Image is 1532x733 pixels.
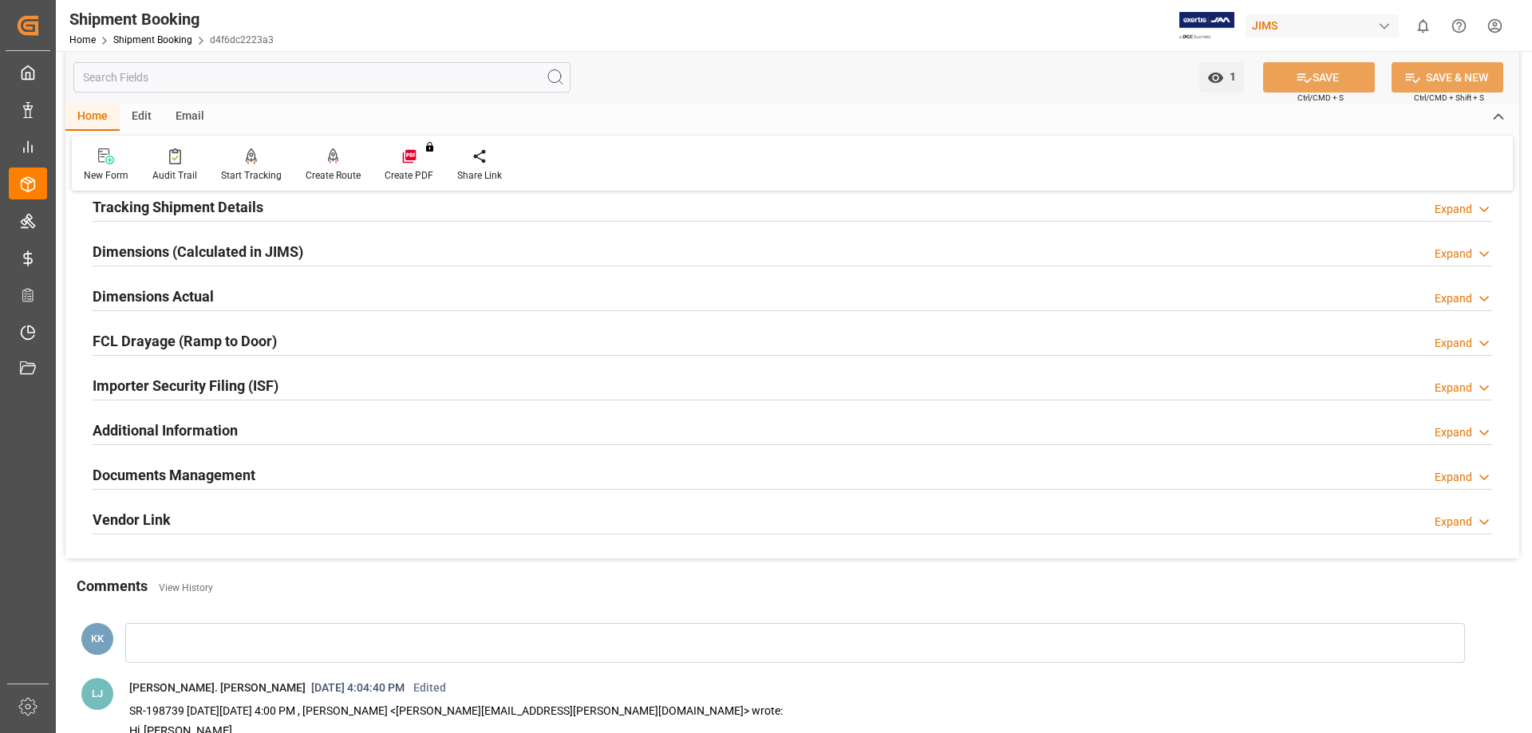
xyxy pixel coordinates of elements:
span: [PERSON_NAME]. [PERSON_NAME] [129,681,306,694]
h2: Documents Management [93,464,255,486]
span: Edited [413,681,446,694]
span: Ctrl/CMD + S [1297,92,1344,104]
button: show 0 new notifications [1405,8,1441,44]
h2: Importer Security Filing (ISF) [93,375,278,396]
img: Exertis%20JAM%20-%20Email%20Logo.jpg_1722504956.jpg [1179,12,1234,40]
div: Expand [1435,201,1472,218]
div: Expand [1435,424,1472,441]
h2: Tracking Shipment Details [93,196,263,218]
a: Shipment Booking [113,34,192,45]
div: Email [164,104,216,131]
span: Ctrl/CMD + Shift + S [1414,92,1484,104]
div: Edit [120,104,164,131]
h2: Dimensions (Calculated in JIMS) [93,241,303,262]
h2: Dimensions Actual [93,286,214,307]
button: JIMS [1246,10,1405,41]
div: Expand [1435,290,1472,307]
span: KK [91,633,104,644]
div: Home [65,104,120,131]
h2: FCL Drayage (Ramp to Door) [93,330,277,352]
span: [DATE] 4:04:40 PM [306,681,410,694]
input: Search Fields [73,62,571,93]
div: New Form [84,168,128,183]
h2: Comments [77,575,148,597]
div: Start Tracking [221,168,282,183]
button: SAVE [1263,62,1375,93]
span: 1 [1224,70,1236,83]
div: Create Route [306,168,361,183]
button: open menu [1199,62,1244,93]
div: Expand [1435,514,1472,530]
h2: Additional Information [93,420,238,441]
h2: Vendor Link [93,509,171,530]
div: Expand [1435,246,1472,262]
div: Expand [1435,380,1472,396]
div: Share Link [457,168,502,183]
div: Audit Trail [152,168,197,183]
span: LJ [92,688,103,700]
button: SAVE & NEW [1392,62,1503,93]
div: JIMS [1246,14,1399,37]
div: Expand [1435,469,1472,486]
span: SR-198739 [DATE][DATE] 4:00 PM [129,704,295,717]
button: Help Center [1441,8,1477,44]
div: Shipment Booking [69,7,274,31]
a: Home [69,34,96,45]
a: View History [159,582,213,593]
span: , [PERSON_NAME] <[PERSON_NAME][EMAIL_ADDRESS][PERSON_NAME][DOMAIN_NAME]> wrote: [298,704,783,717]
div: Expand [1435,335,1472,352]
